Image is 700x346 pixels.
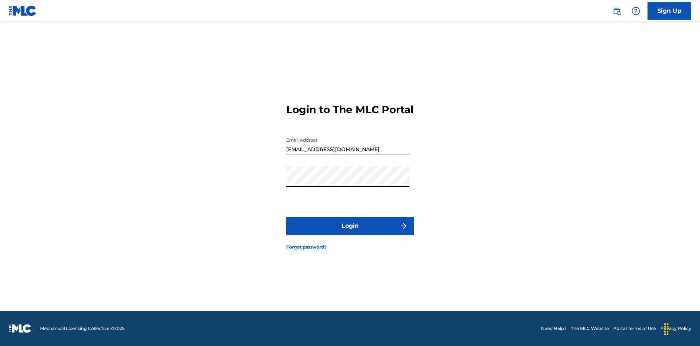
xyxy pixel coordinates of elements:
[612,7,621,15] img: search
[9,5,37,16] img: MLC Logo
[647,2,691,20] a: Sign Up
[541,325,567,332] a: Need Help?
[9,324,31,333] img: logo
[571,325,609,332] a: The MLC Website
[631,7,640,15] img: help
[286,244,327,250] a: Forgot password?
[629,4,643,18] div: Help
[40,325,125,332] span: Mechanical Licensing Collective © 2025
[399,222,408,230] img: f7272a7cc735f4ea7f67.svg
[286,103,413,116] h3: Login to The MLC Portal
[664,311,700,346] iframe: Chat Widget
[613,325,656,332] a: Portal Terms of Use
[661,318,672,340] div: Drag
[286,217,414,235] button: Login
[660,325,691,332] a: Privacy Policy
[610,4,624,18] a: Public Search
